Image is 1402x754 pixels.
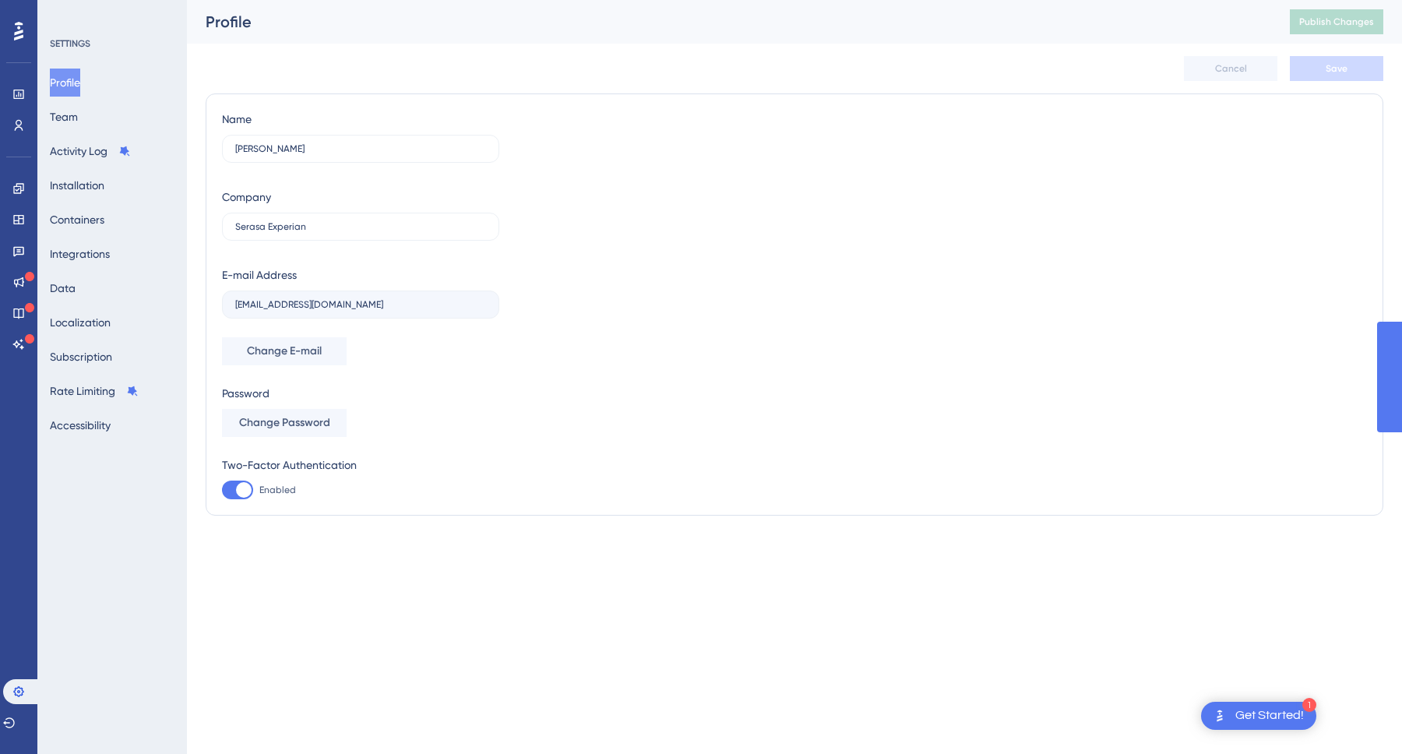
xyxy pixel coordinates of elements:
[222,110,252,129] div: Name
[1210,706,1229,725] img: launcher-image-alternative-text
[50,308,111,336] button: Localization
[50,240,110,268] button: Integrations
[239,414,330,432] span: Change Password
[206,11,1251,33] div: Profile
[50,343,112,371] button: Subscription
[50,137,131,165] button: Activity Log
[235,299,486,310] input: E-mail Address
[50,171,104,199] button: Installation
[50,411,111,439] button: Accessibility
[222,188,271,206] div: Company
[1290,56,1383,81] button: Save
[1215,62,1247,75] span: Cancel
[1326,62,1347,75] span: Save
[235,143,486,154] input: Name Surname
[50,37,176,50] div: SETTINGS
[247,342,322,361] span: Change E-mail
[1235,707,1304,724] div: Get Started!
[1299,16,1374,28] span: Publish Changes
[222,337,347,365] button: Change E-mail
[222,384,499,403] div: Password
[222,456,499,474] div: Two-Factor Authentication
[50,377,139,405] button: Rate Limiting
[50,206,104,234] button: Containers
[50,274,76,302] button: Data
[1184,56,1277,81] button: Cancel
[1290,9,1383,34] button: Publish Changes
[259,484,296,496] span: Enabled
[222,266,297,284] div: E-mail Address
[1302,698,1316,712] div: 1
[50,103,78,131] button: Team
[50,69,80,97] button: Profile
[222,409,347,437] button: Change Password
[1337,692,1383,739] iframe: UserGuiding AI Assistant Launcher
[1201,702,1316,730] div: Open Get Started! checklist, remaining modules: 1
[235,221,486,232] input: Company Name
